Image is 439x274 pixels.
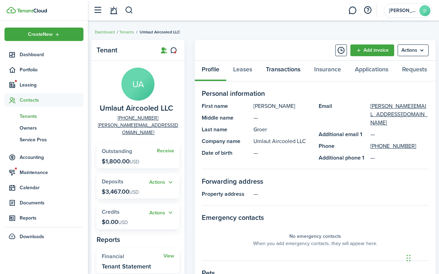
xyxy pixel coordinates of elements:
[253,102,312,110] panel-main-description: [PERSON_NAME]
[202,190,250,198] panel-main-title: Property address
[20,136,83,143] span: Service Pros
[28,32,53,37] span: Create New
[395,61,434,81] a: Requests
[20,66,83,73] span: Portfolio
[107,2,120,19] a: Notifications
[7,7,16,13] img: TenantCloud
[102,208,120,216] span: Credits
[4,48,83,61] a: Dashboard
[226,61,259,81] a: Leases
[118,114,158,122] a: [PHONE_NUMBER]
[129,189,139,196] span: USD
[4,122,83,134] a: Owners
[370,142,416,150] a: [PHONE_NUMBER]
[20,97,83,104] span: Contacts
[100,104,173,113] span: Umlaut Aircooled LLC
[348,61,395,81] a: Applications
[97,234,179,245] panel-main-subtitle: Reports
[20,169,83,176] span: Maintenance
[362,4,373,16] button: Open resource center
[398,44,429,56] menu-btn: Actions
[398,44,429,56] button: Open menu
[319,154,367,162] panel-main-title: Additional phone 1
[20,154,83,161] span: Accounting
[102,177,123,185] span: Deposits
[20,113,83,120] span: Tenants
[20,81,83,89] span: Leasing
[4,211,83,225] a: Reports
[102,263,151,270] widget-stats-description: Tenant Statement
[202,212,429,223] panel-main-section-title: Emergency contacts
[346,2,359,19] a: Messaging
[202,88,429,99] panel-main-section-title: Personal information
[125,4,133,16] button: Search
[97,122,179,136] a: [PERSON_NAME][EMAIL_ADDRESS][DOMAIN_NAME]
[20,214,83,222] span: Reports
[17,9,47,13] img: TenantCloud
[97,46,152,54] panel-main-title: Tenant
[157,148,174,154] a: Receive
[130,158,139,165] span: USD
[149,179,174,186] button: Actions
[419,5,430,16] avatar-text: D
[102,147,132,155] span: Outstanding
[259,61,307,81] a: Transactions
[119,29,134,35] a: Tenants
[370,102,429,127] a: [PERSON_NAME][EMAIL_ADDRESS][DOMAIN_NAME]
[307,61,348,81] a: Insurance
[20,233,44,240] span: Downloads
[319,130,367,139] panel-main-title: Additional email 1
[118,219,128,226] span: USD
[20,51,83,58] span: Dashboard
[202,149,250,157] panel-main-title: Date of birth
[140,29,180,35] span: Umlaut Aircooled LLC
[20,124,83,132] span: Owners
[20,199,83,206] span: Documents
[319,102,367,127] panel-main-title: Email
[102,253,163,260] widget-stats-title: Financial
[319,142,367,150] panel-main-title: Phone
[202,102,250,110] panel-main-title: First name
[20,184,83,191] span: Calendar
[202,137,250,145] panel-main-title: Company name
[350,44,394,56] a: Add invoice
[95,29,115,35] a: Dashboard
[121,68,154,101] avatar-text: UA
[102,219,128,225] p: $0.00
[289,233,341,240] panel-main-placeholder-title: No emergency contacts
[253,149,312,157] panel-main-description: —
[102,188,139,195] p: $3,467.00
[4,134,83,145] a: Service Pros
[253,190,429,198] panel-main-description: —
[202,176,429,186] panel-main-section-title: Forwarding address
[202,114,250,122] panel-main-title: Middle name
[335,44,347,56] button: Timeline
[4,28,83,41] button: Open menu
[149,209,174,217] button: Actions
[253,125,312,134] panel-main-description: Groer
[4,110,83,122] a: Tenants
[389,8,417,13] span: Dylan
[149,179,174,186] button: Open menu
[253,137,312,145] panel-main-description: Umlaut Aircooled LLC
[253,114,312,122] panel-main-description: —
[202,125,250,134] panel-main-title: Last name
[91,4,104,17] button: Open sidebar
[149,209,174,217] button: Open menu
[253,240,377,247] panel-main-placeholder-description: When you add emergency contacts, they will appear here.
[163,253,174,259] a: View
[102,158,139,165] p: $1,800.00
[405,241,439,274] iframe: Chat Widget
[407,248,411,268] div: Drag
